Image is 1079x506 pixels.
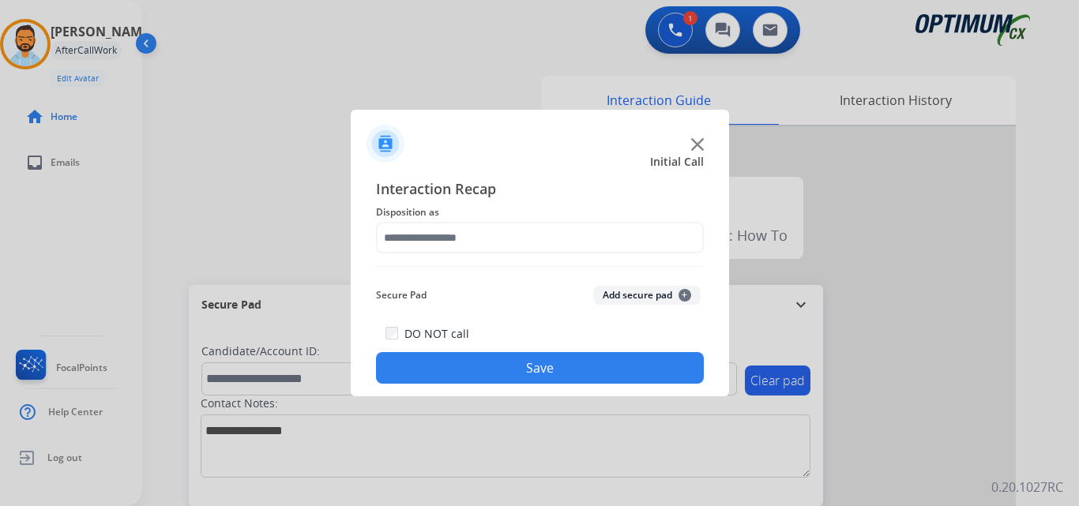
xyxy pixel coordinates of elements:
p: 0.20.1027RC [991,478,1063,497]
span: Interaction Recap [376,178,704,203]
span: Initial Call [650,154,704,170]
img: contact-recap-line.svg [376,266,704,267]
img: contactIcon [367,125,404,163]
span: + [679,289,691,302]
button: Save [376,352,704,384]
label: DO NOT call [404,326,469,342]
span: Secure Pad [376,286,427,305]
span: Disposition as [376,203,704,222]
button: Add secure pad+ [593,286,701,305]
